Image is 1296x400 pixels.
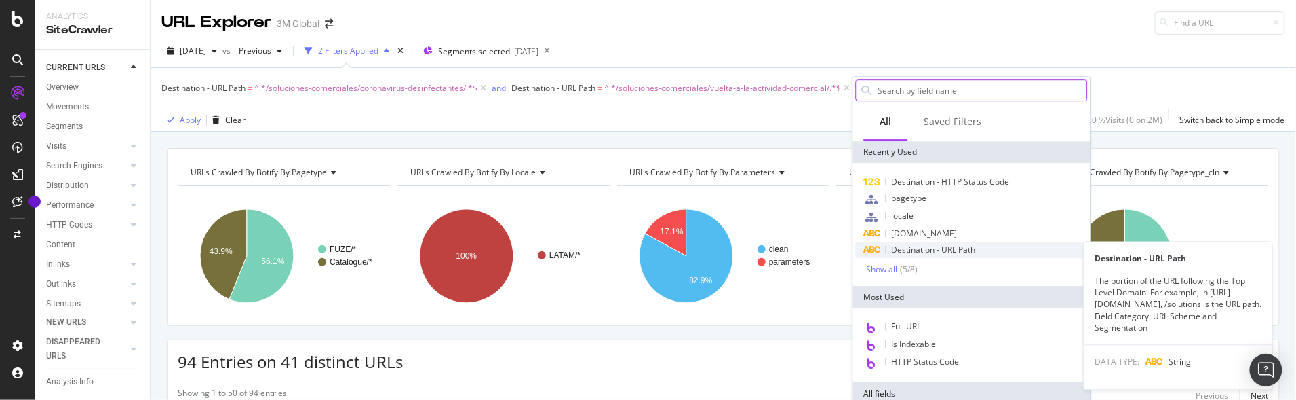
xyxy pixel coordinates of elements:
[769,257,810,267] text: parameters
[924,115,982,128] div: Saved Filters
[299,40,395,62] button: 2 Filters Applied
[511,82,595,94] span: Destination - URL Path
[210,247,233,256] text: 43.9%
[1155,11,1285,35] input: Find a URL
[397,197,608,315] svg: A chart.
[880,115,892,128] div: All
[46,277,127,291] a: Outlinks
[46,297,81,311] div: Sitemaps
[46,198,94,213] div: Performance
[28,196,41,208] div: Tooltip anchor
[46,297,127,311] a: Sitemaps
[330,257,372,267] text: Catalogue/*
[892,176,1010,187] span: Destination - HTTP Status Code
[161,82,246,94] span: Destination - URL Path
[456,251,477,261] text: 100%
[46,60,127,75] a: CURRENT URLS
[408,162,598,183] h4: URLs Crawled By Botify By locale
[46,159,102,173] div: Search Engines
[46,139,66,153] div: Visits
[318,45,378,56] div: 2 Filters Applied
[330,244,357,254] text: FUZE/*
[853,141,1091,163] div: Recently Used
[1095,356,1139,367] span: DATA TYPE:
[46,315,127,329] a: NEW URLS
[254,79,477,98] span: ^.*/soluciones-comerciales/coronavirus-desinfectantes/.*$
[1250,354,1282,386] div: Open Intercom Messenger
[46,218,127,232] a: HTTP Codes
[46,335,127,363] a: DISAPPEARED URLS
[325,19,333,29] div: arrow-right-arrow-left
[46,139,127,153] a: Visits
[46,257,127,272] a: Inlinks
[1084,276,1272,334] div: The portion of the URL following the Top Level Domain. For example, in [URL][DOMAIN_NAME], /solut...
[46,100,89,114] div: Movements
[277,17,319,31] div: 3M Global
[849,166,987,178] span: URLs Crawled By Botify By migration
[492,82,506,94] div: and
[892,244,976,255] span: Destination - URL Path
[877,80,1087,101] input: Search by field name
[261,257,284,266] text: 56.1%
[46,60,105,75] div: CURRENT URLS
[1092,114,1163,126] div: 0 % Visits ( 0 on 2M )
[161,109,201,131] button: Apply
[549,251,581,260] text: LATAM/*
[161,40,222,62] button: [DATE]
[180,114,201,126] div: Apply
[225,114,246,126] div: Clear
[233,40,288,62] button: Previous
[46,120,83,134] div: Segments
[438,46,510,57] span: Segments selected
[617,197,827,315] svg: A chart.
[418,40,538,62] button: Segments selected[DATE]
[178,197,388,315] svg: A chart.
[46,100,140,114] a: Movements
[46,218,92,232] div: HTTP Codes
[898,263,918,275] div: ( 5 / 8 )
[46,238,75,252] div: Content
[161,11,271,34] div: URL Explorer
[46,22,139,38] div: SiteCrawler
[892,210,914,221] span: locale
[1056,197,1266,315] svg: A chart.
[1069,166,1219,178] span: URLs Crawled By Botify By pagetype_cln
[248,82,252,94] span: =
[630,166,776,178] span: URLs Crawled By Botify By parameters
[1180,114,1285,126] div: Switch back to Simple mode
[233,45,271,56] span: Previous
[222,45,233,56] span: vs
[188,162,378,183] h4: URLs Crawled By Botify By pagetype
[46,80,79,94] div: Overview
[46,159,127,173] a: Search Engines
[892,356,960,367] span: HTTP Status Code
[660,227,683,236] text: 17.1%
[46,277,76,291] div: Outlinks
[867,265,898,274] div: Show all
[604,79,841,98] span: ^.*/soluciones-comerciales/vuelta-a-la-actividad-comercial/.*$
[191,166,327,178] span: URLs Crawled By Botify By pagetype
[46,11,139,22] div: Analytics
[207,109,246,131] button: Clear
[853,286,1091,308] div: Most Used
[46,80,140,94] a: Overview
[689,276,712,285] text: 82.9%
[892,321,922,332] span: Full URL
[627,162,818,183] h4: URLs Crawled By Botify By parameters
[892,338,937,350] span: Is Indexable
[46,120,140,134] a: Segments
[46,375,140,389] a: Analysis Info
[597,82,602,94] span: =
[1175,109,1285,131] button: Switch back to Simple mode
[1066,162,1257,183] h4: URLs Crawled By Botify By pagetype_cln
[846,162,1037,183] h4: URLs Crawled By Botify By migration
[46,179,89,193] div: Distribution
[410,166,536,178] span: URLs Crawled By Botify By locale
[836,197,1046,315] svg: A chart.
[46,179,127,193] a: Distribution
